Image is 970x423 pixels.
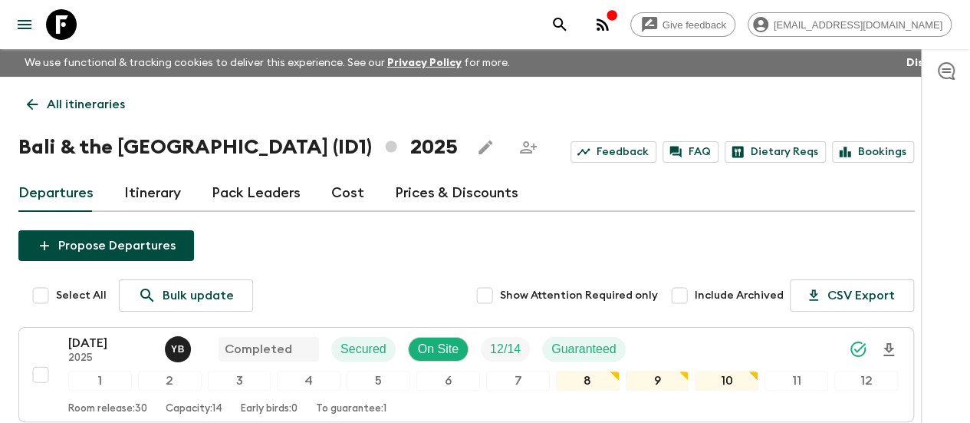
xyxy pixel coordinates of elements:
[347,371,410,391] div: 5
[570,141,656,163] a: Feedback
[790,279,914,312] button: CSV Export
[331,175,364,212] a: Cost
[849,340,867,359] svg: Synced Successfully
[481,337,530,362] div: Trip Fill
[395,175,518,212] a: Prices & Discounts
[165,341,194,353] span: Yogi Bear (Indra Prayogi)
[765,19,951,31] span: [EMAIL_ADDRESS][DOMAIN_NAME]
[556,371,620,391] div: 8
[903,52,952,74] button: Dismiss
[663,141,718,163] a: FAQ
[9,9,40,40] button: menu
[490,340,521,359] p: 12 / 14
[163,286,234,305] p: Bulk update
[138,371,202,391] div: 2
[225,340,292,359] p: Completed
[68,403,147,415] p: Room release: 30
[387,58,462,68] a: Privacy Policy
[880,341,898,359] svg: Download Onboarding
[764,371,828,391] div: 11
[241,403,298,415] p: Early birds: 0
[316,403,386,415] p: To guarantee: 1
[18,175,94,212] a: Departures
[408,337,469,362] div: On Site
[212,175,301,212] a: Pack Leaders
[68,371,132,391] div: 1
[725,141,826,163] a: Dietary Reqs
[500,288,658,303] span: Show Attention Required only
[832,141,914,163] a: Bookings
[18,327,914,422] button: [DATE]2025Yogi Bear (Indra Prayogi)CompletedSecuredOn SiteTrip FillGuaranteed123456789101112Room ...
[277,371,340,391] div: 4
[418,340,459,359] p: On Site
[626,371,689,391] div: 9
[166,403,222,415] p: Capacity: 14
[416,371,480,391] div: 6
[695,371,758,391] div: 10
[470,132,501,163] button: Edit this itinerary
[18,230,194,261] button: Propose Departures
[654,19,735,31] span: Give feedback
[695,288,784,303] span: Include Archived
[513,132,544,163] span: Share this itinerary
[748,12,952,37] div: [EMAIL_ADDRESS][DOMAIN_NAME]
[18,89,133,120] a: All itineraries
[340,340,386,359] p: Secured
[47,95,125,114] p: All itineraries
[68,334,153,352] p: [DATE]
[544,9,575,40] button: search adventures
[124,175,181,212] a: Itinerary
[68,352,153,365] p: 2025
[486,371,550,391] div: 7
[834,371,898,391] div: 12
[18,132,458,163] h1: Bali & the [GEOGRAPHIC_DATA] (ID1) 2025
[18,49,516,77] p: We use functional & tracking cookies to deliver this experience. See our for more.
[630,12,735,37] a: Give feedback
[551,340,617,359] p: Guaranteed
[56,288,107,303] span: Select All
[119,279,253,312] a: Bulk update
[208,371,271,391] div: 3
[331,337,396,362] div: Secured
